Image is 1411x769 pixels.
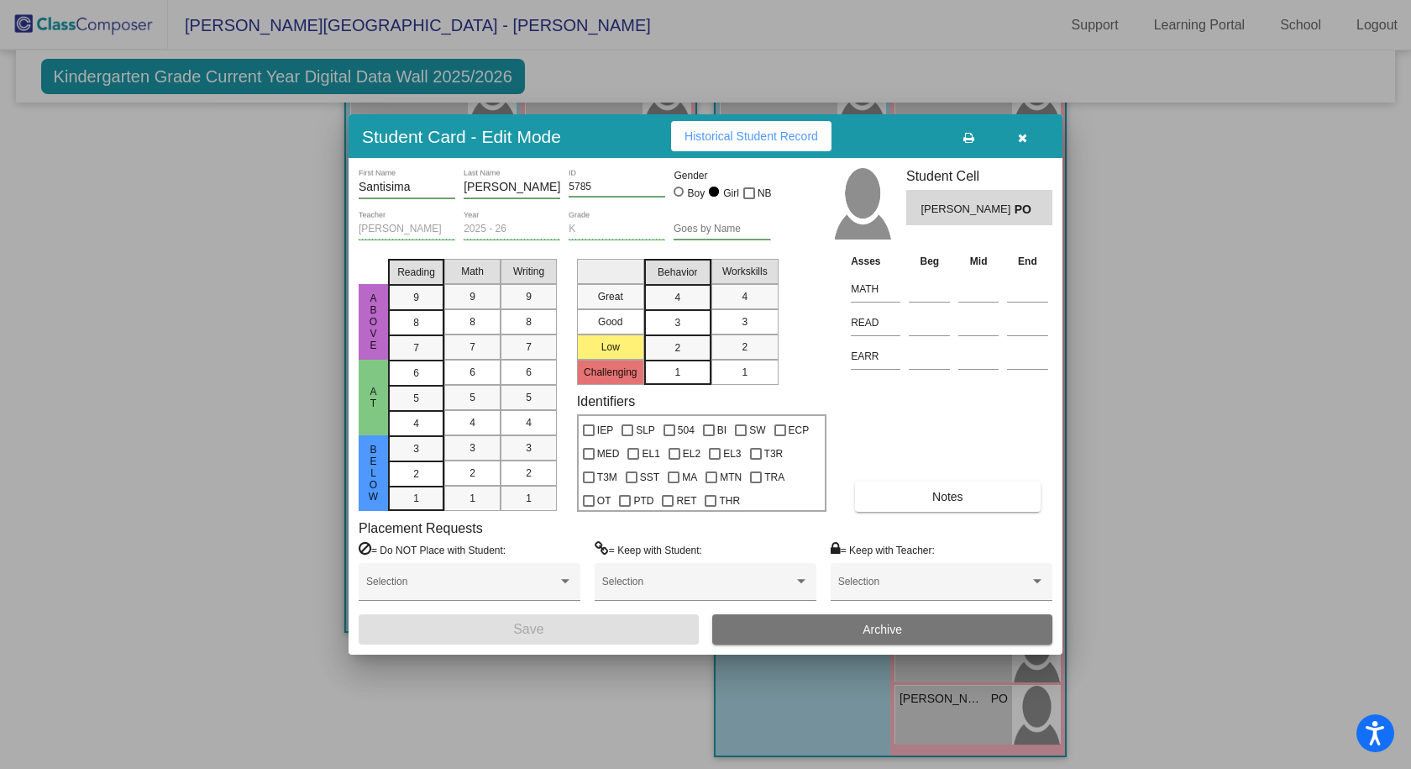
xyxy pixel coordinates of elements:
[722,264,768,279] span: Workskills
[359,520,483,536] label: Placement Requests
[413,466,419,482] span: 2
[658,265,697,280] span: Behavior
[921,201,1014,219] span: [PERSON_NAME]
[719,491,740,511] span: THR
[597,491,611,511] span: OT
[764,444,784,464] span: T3R
[469,365,475,380] span: 6
[362,126,561,147] h3: Student Card - Edit Mode
[461,264,484,279] span: Math
[906,168,1052,184] h3: Student Cell
[640,467,659,487] span: SST
[526,415,532,430] span: 4
[595,541,702,558] label: = Keep with Student:
[577,393,635,409] label: Identifiers
[676,491,696,511] span: RET
[597,420,613,440] span: IEP
[397,265,435,280] span: Reading
[597,467,617,487] span: T3M
[720,467,742,487] span: MTN
[685,129,818,143] span: Historical Student Record
[513,622,543,636] span: Save
[569,182,665,193] input: Enter ID
[682,467,697,487] span: MA
[413,391,419,406] span: 5
[366,444,381,503] span: Below
[633,491,653,511] span: PTD
[526,440,532,456] span: 3
[674,365,680,380] span: 1
[851,277,900,302] input: assessment
[464,224,560,235] input: year
[749,420,765,440] span: SW
[636,420,655,440] span: SLP
[1003,252,1052,271] th: End
[642,444,659,464] span: EL1
[469,466,475,481] span: 2
[674,224,770,235] input: goes by name
[847,252,905,271] th: Asses
[674,290,680,305] span: 4
[366,386,381,409] span: At
[413,315,419,330] span: 8
[742,289,747,304] span: 4
[674,340,680,356] span: 2
[831,541,935,558] label: = Keep with Teacher:
[742,365,747,380] span: 1
[413,491,419,506] span: 1
[712,614,1052,645] button: Archive
[469,440,475,456] span: 3
[789,420,810,440] span: ECP
[855,482,1040,512] button: Notes
[359,224,455,235] input: teacher
[359,614,699,645] button: Save
[742,314,747,329] span: 3
[413,290,419,305] span: 9
[954,252,1003,271] th: Mid
[863,623,902,636] span: Archive
[678,420,695,440] span: 504
[674,168,770,183] mat-label: Gender
[526,491,532,506] span: 1
[413,416,419,431] span: 4
[469,491,475,506] span: 1
[671,121,831,151] button: Historical Student Record
[526,289,532,304] span: 9
[764,467,784,487] span: TRA
[413,441,419,456] span: 3
[717,420,726,440] span: BI
[526,390,532,405] span: 5
[569,224,665,235] input: grade
[526,365,532,380] span: 6
[723,444,741,464] span: EL3
[469,415,475,430] span: 4
[469,289,475,304] span: 9
[526,466,532,481] span: 2
[687,186,705,201] div: Boy
[359,541,506,558] label: = Do NOT Place with Student:
[932,490,963,503] span: Notes
[469,390,475,405] span: 5
[722,186,739,201] div: Girl
[851,310,900,335] input: assessment
[758,183,772,203] span: NB
[366,292,381,351] span: Above
[469,340,475,355] span: 7
[526,314,532,329] span: 8
[597,444,620,464] span: MED
[513,264,544,279] span: Writing
[413,340,419,356] span: 7
[674,315,680,330] span: 3
[742,340,747,355] span: 2
[469,314,475,329] span: 8
[905,252,954,271] th: Beg
[851,344,900,369] input: assessment
[526,340,532,355] span: 7
[413,366,419,381] span: 6
[683,444,700,464] span: EL2
[1015,201,1038,219] span: PO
